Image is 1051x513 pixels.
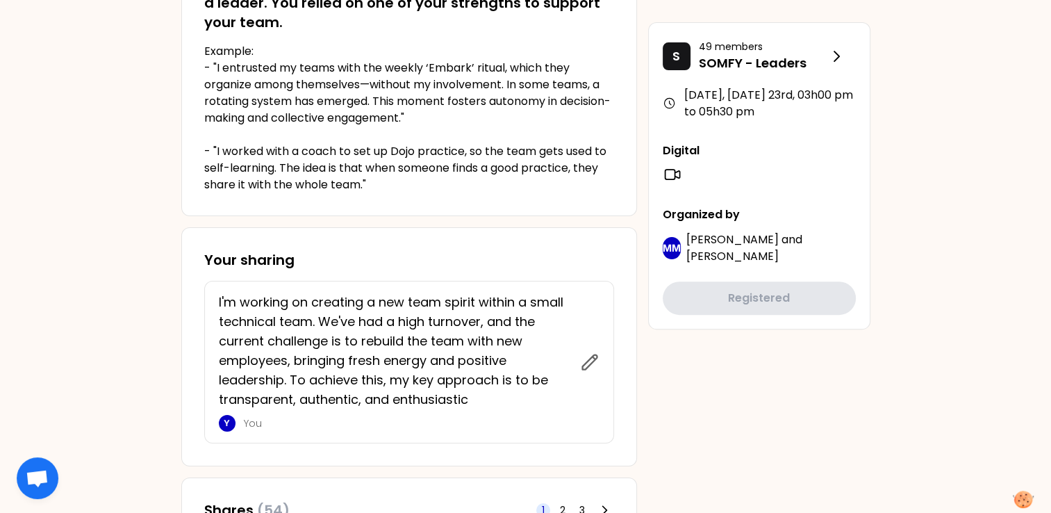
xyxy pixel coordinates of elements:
p: 49 members [699,40,828,54]
div: [DATE], [DATE] 23rd , 03h00 pm to 05h30 pm [663,87,856,120]
p: and [686,231,856,265]
p: You [244,416,572,430]
p: Y [224,418,230,429]
h3: Your sharing [204,250,614,270]
p: SOMFY - Leaders [699,54,828,73]
p: Digital [663,142,856,159]
span: [PERSON_NAME] [686,248,779,264]
p: MM [663,241,681,255]
p: S [672,47,680,66]
span: [PERSON_NAME] [686,231,779,247]
p: I'm working on creating a new team spirit within a small technical team. We've had a high turnove... [219,293,572,409]
p: Organized by [663,206,856,223]
button: Registered [663,282,856,315]
div: Ouvrir le chat [17,457,58,499]
p: Example: - "I entrusted my teams with the weekly ‘Embark’ ritual, which they organize among thems... [204,43,614,193]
